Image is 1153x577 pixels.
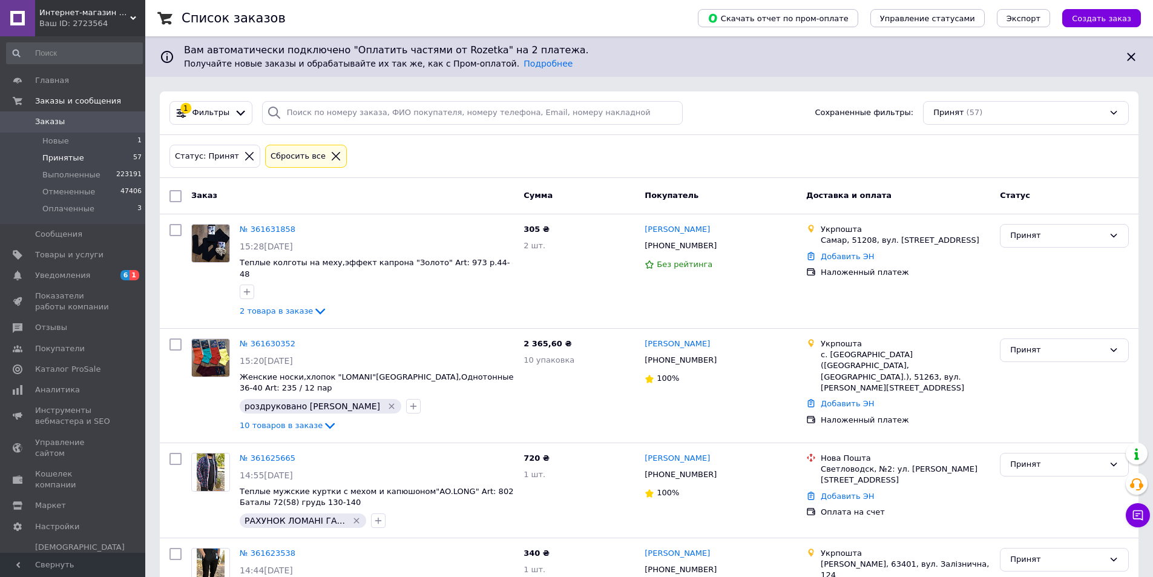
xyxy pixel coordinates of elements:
span: Принятые [42,153,84,163]
div: Укрпошта [821,548,990,559]
span: Показатели работы компании [35,291,112,312]
span: Сумма [524,191,553,200]
span: Принят [933,107,964,119]
a: [PERSON_NAME] [645,548,710,559]
a: Фото товару [191,338,230,377]
span: 1 шт. [524,470,545,479]
span: Заказы [35,116,65,127]
div: Нова Пошта [821,453,990,464]
a: Теплые мужские куртки с мехом и капюшоном"AO.LONG" Art: 802 Баталы 72(58) грудь 130-140 [240,487,513,507]
span: Экспорт [1007,14,1040,23]
span: 15:28[DATE] [240,242,293,251]
button: Создать заказ [1062,9,1141,27]
span: 6 [120,270,130,280]
div: Оплата на счет [821,507,990,518]
span: 2 365,60 ₴ [524,339,571,348]
span: Выполненные [42,170,100,180]
span: Фильтры [192,107,230,119]
span: Отмененные [42,186,95,197]
span: Каталог ProSale [35,364,100,375]
span: Без рейтинга [657,260,712,269]
span: 305 ₴ [524,225,550,234]
img: Фото товару [192,225,229,262]
span: Новые [42,136,69,147]
span: 14:44[DATE] [240,565,293,575]
div: Принят [1010,458,1104,471]
div: Сбросить все [268,150,328,163]
span: 100% [657,488,679,497]
button: Чат с покупателем [1126,503,1150,527]
a: Добавить ЭН [821,399,874,408]
a: Фото товару [191,453,230,492]
div: Принят [1010,229,1104,242]
div: Наложенный платеж [821,415,990,426]
span: Уведомления [35,270,90,281]
span: 10 товаров в заказе [240,421,323,430]
span: 1 [137,136,142,147]
span: роздруковано [PERSON_NAME] [245,401,380,411]
span: 14:55[DATE] [240,470,293,480]
div: Наложенный платеж [821,267,990,278]
div: 1 [180,103,191,114]
span: РАХУНОК ЛОМАНІ ГА... [245,516,345,526]
span: Получайте новые заказы и обрабатывайте их так же, как с Пром-оплатой. [184,59,573,68]
span: 1 [130,270,139,280]
div: Принят [1010,344,1104,357]
a: [PERSON_NAME] [645,338,710,350]
span: Сохраненные фильтры: [815,107,913,119]
div: Укрпошта [821,224,990,235]
a: [PERSON_NAME] [645,453,710,464]
a: Создать заказ [1050,13,1141,22]
span: Управление статусами [880,14,975,23]
svg: Удалить метку [352,516,361,526]
input: Поиск [6,42,143,64]
div: Принят [1010,553,1104,566]
span: Заказ [191,191,217,200]
a: 2 товара в заказе [240,306,327,315]
span: Теплые колготы на меху,эффект капрона "Золото" Art: 973 р.44-48 [240,258,510,279]
span: Покупатель [645,191,698,200]
span: 223191 [116,170,142,180]
span: 100% [657,374,679,383]
span: [PHONE_NUMBER] [645,241,717,250]
a: № 361630352 [240,339,295,348]
button: Управление статусами [870,9,985,27]
a: [PERSON_NAME] [645,224,710,236]
span: Аналитика [35,384,80,395]
a: Женские носки,хлопок "LOMANI"[GEOGRAPHIC_DATA],Однотонные 36-40 Art: 235 / 12 пар [240,372,513,393]
span: Кошелек компании [35,469,112,490]
a: Добавить ЭН [821,252,874,261]
svg: Удалить метку [387,401,396,411]
div: Статус: Принят [172,150,241,163]
a: 10 товаров в заказе [240,421,337,430]
input: Поиск по номеру заказа, ФИО покупателя, номеру телефона, Email, номеру накладной [262,101,683,125]
span: Маркет [35,500,66,511]
span: Доставка и оплата [806,191,892,200]
span: Вам автоматически подключено "Оплатить частями от Rozetka" на 2 платежа. [184,44,1114,58]
span: 3 [137,203,142,214]
span: (57) [967,108,983,117]
span: Инструменты вебмастера и SEO [35,405,112,427]
span: [PHONE_NUMBER] [645,355,717,364]
span: 10 упаковка [524,355,574,364]
span: Главная [35,75,69,86]
div: Самар, 51208, вул. [STREET_ADDRESS] [821,235,990,246]
span: Товары и услуги [35,249,103,260]
span: Настройки [35,521,79,532]
a: Фото товару [191,224,230,263]
button: Скачать отчет по пром-оплате [698,9,858,27]
div: Светловодск, №2: ул. [PERSON_NAME][STREET_ADDRESS] [821,464,990,486]
span: 2 товара в заказе [240,306,313,315]
span: [DEMOGRAPHIC_DATA] и счета [35,542,125,575]
span: 340 ₴ [524,549,550,558]
a: Подробнее [524,59,573,68]
span: Заказы и сообщения [35,96,121,107]
a: № 361623538 [240,549,295,558]
span: [PHONE_NUMBER] [645,565,717,574]
span: 47406 [120,186,142,197]
span: Создать заказ [1072,14,1131,23]
div: Укрпошта [821,338,990,349]
img: Фото товару [192,339,229,377]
